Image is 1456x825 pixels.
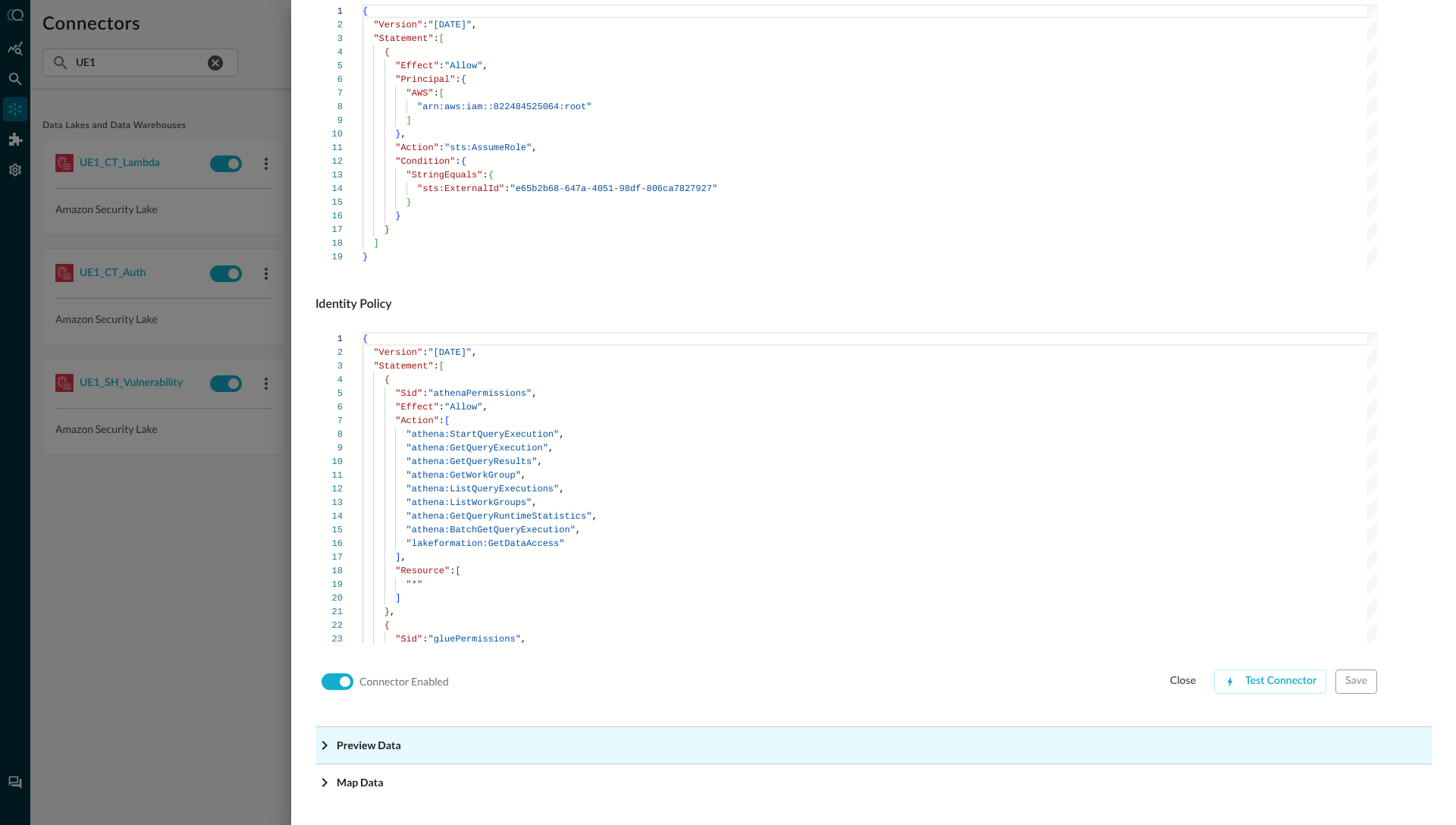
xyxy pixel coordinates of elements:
[444,143,532,153] span: "sts:AssumeRole"
[439,88,444,99] span: [
[315,591,343,605] div: 20
[422,347,428,358] span: :
[455,566,460,576] span: [
[461,74,466,85] span: {
[406,88,434,99] span: "AWS"
[450,566,455,576] span: :
[482,170,488,180] span: :
[315,45,343,59] div: 4
[1161,670,1205,694] button: close
[390,607,395,617] span: ,
[384,224,390,235] span: }
[439,361,444,372] span: [
[472,20,477,30] span: ,
[482,61,488,71] span: ,
[400,552,406,563] span: ,
[428,347,472,358] span: "[DATE]"
[406,538,565,549] span: "lakeformation:GetDataAccess"
[315,455,343,469] div: 10
[406,170,483,180] span: "StringEquals"
[521,470,526,481] span: ,
[504,184,510,194] span: :
[439,143,444,153] span: :
[406,497,532,508] span: "athena:ListWorkGroups"
[315,605,343,619] div: 21
[548,443,554,453] span: ,
[406,443,548,453] span: "athena:GetQueryExecution"
[315,359,343,373] div: 3
[510,184,717,194] span: "e65b2b68-647a-4051-98df-806ca7827927"
[395,402,439,412] span: "Effect"
[315,632,343,646] div: 23
[395,388,422,399] span: "Sid"
[406,197,412,208] span: }
[315,196,343,209] div: 15
[315,564,343,578] div: 18
[315,168,343,182] div: 13
[455,74,460,85] span: :
[373,238,378,249] span: ]
[384,607,390,617] span: }
[362,252,368,262] span: }
[315,141,343,155] div: 11
[422,634,428,645] span: :
[400,129,406,140] span: ,
[406,115,412,126] span: ]
[395,156,455,167] span: "Condition"
[395,61,439,71] span: "Effect"
[315,237,343,250] div: 18
[406,456,538,467] span: "athena:GetQueryResults"
[315,18,343,32] div: 2
[362,6,368,17] span: {
[395,143,439,153] span: "Action"
[461,156,466,167] span: {
[384,620,390,631] span: {
[373,33,433,44] span: "Statement"
[406,470,521,481] span: "athena:GetWorkGroup"
[315,114,343,127] div: 9
[532,497,537,508] span: ,
[439,61,444,71] span: :
[315,496,343,510] div: 13
[591,511,597,522] span: ,
[315,764,1432,801] button: Map Data
[417,102,591,112] span: "arn:aws:iam::822484525064:root"
[373,361,433,372] span: "Statement"
[439,402,444,412] span: :
[315,482,343,496] div: 12
[315,223,343,237] div: 17
[315,155,343,168] div: 12
[521,634,526,645] span: ,
[455,156,460,167] span: :
[315,296,1377,314] h4: Identity Policy
[315,250,343,264] div: 19
[406,525,576,535] span: "athena:BatchGetQueryExecution"
[559,429,564,440] span: ,
[373,347,422,358] span: "Version"
[315,32,343,45] div: 3
[395,552,400,563] span: ]
[537,456,542,467] span: ,
[315,127,343,141] div: 10
[417,184,504,194] span: "sts:ExternalId"
[406,429,560,440] span: "athena:StartQueryExecution"
[315,86,343,100] div: 7
[532,388,537,399] span: ,
[444,61,482,71] span: "Allow"
[315,510,343,523] div: 14
[439,416,444,426] span: :
[337,774,384,790] p: Map Data
[337,737,401,753] p: Preview Data
[434,88,439,99] span: :
[444,402,482,412] span: "Allow"
[359,673,449,689] p: Connector Enabled
[395,211,400,221] span: }
[422,20,428,30] span: :
[488,170,494,180] span: {
[362,334,368,344] span: {
[315,727,1432,764] button: Preview Data
[315,73,343,86] div: 6
[406,511,592,522] span: "athena:GetQueryRuntimeStatistics"
[373,20,422,30] span: "Version"
[428,388,532,399] span: "athenaPermissions"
